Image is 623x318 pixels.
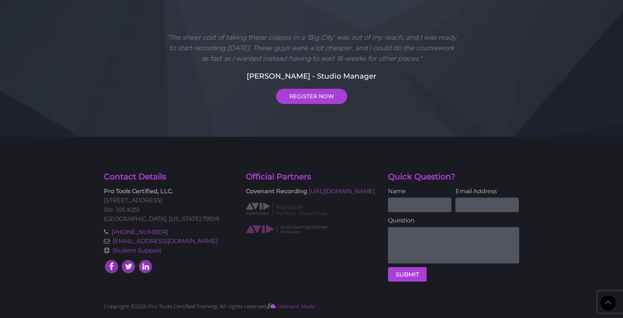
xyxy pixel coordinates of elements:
p: [STREET_ADDRESS] Ste. 105 #251 [GEOGRAPHIC_DATA], [US_STATE] 79109 [104,187,235,224]
label: Name [388,187,451,196]
span: Copyright ©2025 Pro Tools Certified Training. All rights reserved. [104,303,267,310]
p: "The sheer cost of taking these classes in a ‘Big City’ was out of my reach, and I was ready to s... [166,32,457,64]
strong: Pro Tools Certified, LLC. [104,188,173,195]
a: [URL][DOMAIN_NAME] [309,188,375,195]
h4: Contact Details [104,171,235,183]
h4: Official Partners [246,171,377,183]
h4: Quick Question? [388,171,519,183]
a: [PHONE_NUMBER] [111,228,168,235]
img: AVID Expert Instructor classification logo [246,202,328,217]
h5: [PERSON_NAME] - Studio Manager [104,71,519,82]
a: Back to Top [600,295,616,311]
a: [EMAIL_ADDRESS][DOMAIN_NAME] [113,238,218,245]
img: AVID Learning Partner classification logo [246,224,328,234]
a: REGISTER NOW [276,89,347,104]
a: Student Support [113,247,161,254]
label: Question [388,216,519,225]
div: // [98,302,525,311]
button: SUBMIT [388,267,427,282]
a: Relevant Made [270,303,315,310]
strong: Covenant Recording [246,188,307,195]
label: Email Address [455,187,519,196]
